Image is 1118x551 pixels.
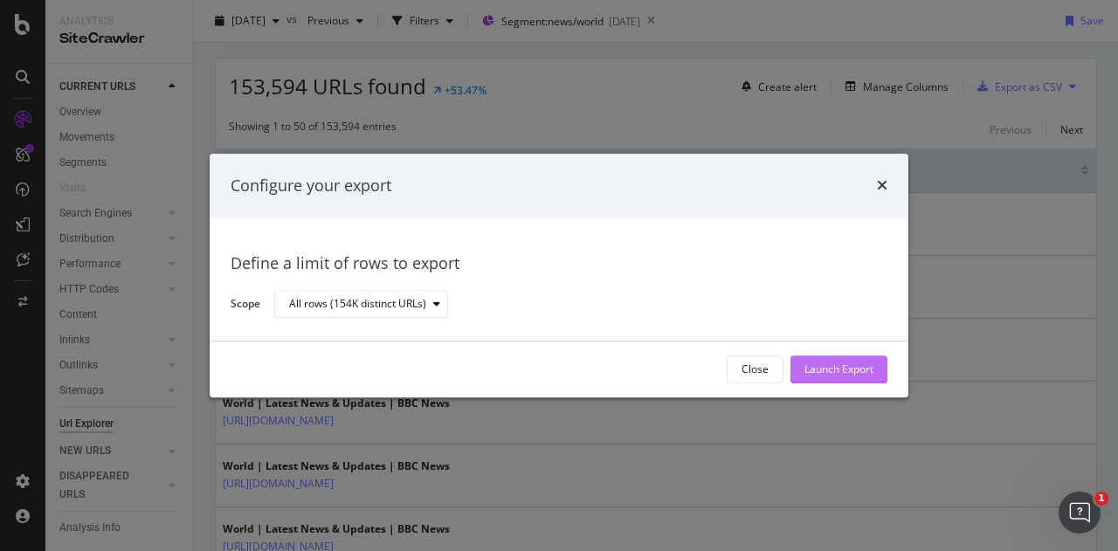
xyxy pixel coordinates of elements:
[742,362,769,377] div: Close
[790,355,887,383] button: Launch Export
[231,296,260,315] label: Scope
[274,291,448,319] button: All rows (154K distinct URLs)
[727,355,783,383] button: Close
[1059,492,1101,534] iframe: Intercom live chat
[231,175,391,197] div: Configure your export
[289,300,426,310] div: All rows (154K distinct URLs)
[877,175,887,197] div: times
[210,154,908,397] div: modal
[1094,492,1108,506] span: 1
[804,362,873,377] div: Launch Export
[231,253,887,276] div: Define a limit of rows to export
